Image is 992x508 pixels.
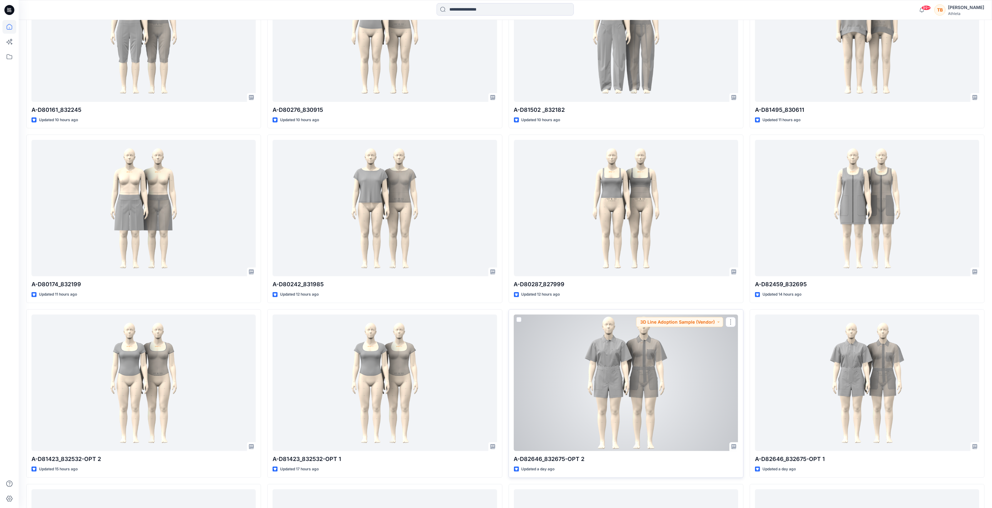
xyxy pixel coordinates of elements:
[39,466,78,472] p: Updated 15 hours ago
[762,466,796,472] p: Updated a day ago
[934,4,946,16] div: TB
[948,11,984,16] div: Athleta
[514,455,738,463] p: A-D82646_832675-OPT 2
[948,4,984,11] div: [PERSON_NAME]
[31,455,256,463] p: A-D81423_832532-OPT 2
[514,106,738,114] p: A-D81502 _832182
[514,280,738,289] p: A-D80287_827999
[755,280,979,289] p: A-D82459_832695
[273,106,497,114] p: A-D80276_830915
[755,106,979,114] p: A-D81495_830611
[762,291,801,298] p: Updated 14 hours ago
[31,106,256,114] p: A-D80161_832245
[39,291,77,298] p: Updated 11 hours ago
[31,315,256,451] a: A-D81423_832532-OPT 2
[755,140,979,276] a: A-D82459_832695
[521,466,555,472] p: Updated a day ago
[922,5,931,10] span: 99+
[273,315,497,451] a: A-D81423_832532-OPT 1
[762,117,801,123] p: Updated 11 hours ago
[31,280,256,289] p: A-D80174_832199
[273,140,497,276] a: A-D80242_831985
[521,117,560,123] p: Updated 10 hours ago
[39,117,78,123] p: Updated 10 hours ago
[755,455,979,463] p: A-D82646_832675-OPT 1
[273,280,497,289] p: A-D80242_831985
[514,140,738,276] a: A-D80287_827999
[755,315,979,451] a: A-D82646_832675-OPT 1
[514,315,738,451] a: A-D82646_832675-OPT 2
[280,466,319,472] p: Updated 17 hours ago
[273,455,497,463] p: A-D81423_832532-OPT 1
[280,291,319,298] p: Updated 12 hours ago
[280,117,319,123] p: Updated 10 hours ago
[521,291,560,298] p: Updated 12 hours ago
[31,140,256,276] a: A-D80174_832199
